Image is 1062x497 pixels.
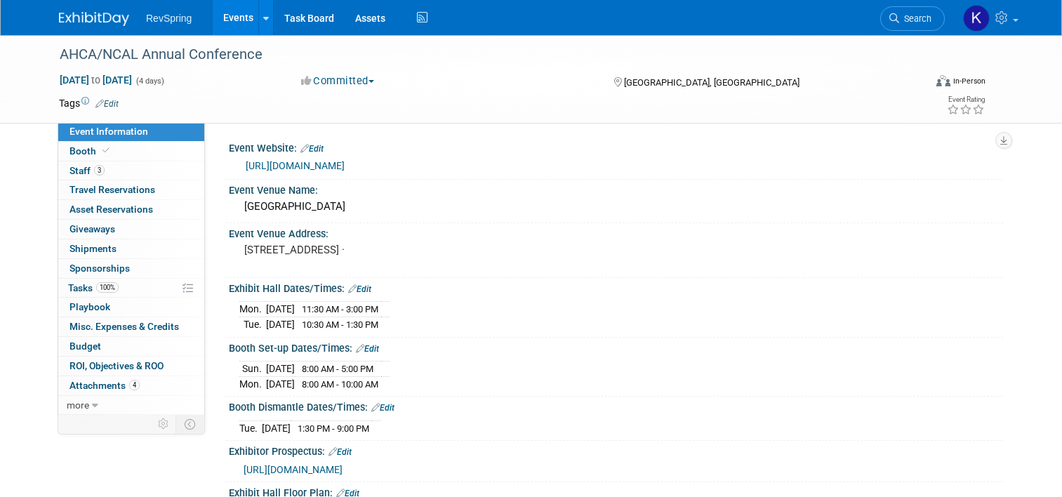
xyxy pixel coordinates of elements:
span: 1:30 PM - 9:00 PM [298,423,369,434]
a: Sponsorships [58,259,204,278]
span: (4 days) [135,77,164,86]
div: In-Person [953,76,985,86]
img: ExhibitDay [59,12,129,26]
a: Search [880,6,945,31]
td: [DATE] [266,376,295,391]
span: Shipments [69,243,117,254]
span: Budget [69,340,101,352]
td: Toggle Event Tabs [176,415,205,433]
td: [DATE] [266,302,295,317]
div: Event Format [849,73,985,94]
span: more [67,399,89,411]
img: Format-Inperson.png [936,75,950,86]
a: Edit [348,284,371,294]
span: Booth [69,145,112,157]
span: Travel Reservations [69,184,155,195]
div: Event Rating [947,96,985,103]
span: Playbook [69,301,110,312]
span: Event Information [69,126,148,137]
span: Misc. Expenses & Credits [69,321,179,332]
div: [GEOGRAPHIC_DATA] [239,196,993,218]
span: to [89,74,102,86]
span: Search [899,13,931,24]
a: more [58,396,204,415]
div: Exhibit Hall Dates/Times: [229,278,1003,296]
td: Tue. [239,317,266,332]
td: Tue. [239,420,262,435]
span: Sponsorships [69,263,130,274]
a: Edit [328,447,352,457]
div: Booth Set-up Dates/Times: [229,338,1003,356]
div: Event Venue Address: [229,223,1003,241]
a: Asset Reservations [58,200,204,219]
div: Exhibitor Prospectus: [229,441,1003,459]
span: 3 [94,165,105,175]
a: Staff3 [58,161,204,180]
a: Tasks100% [58,279,204,298]
span: 4 [129,380,140,390]
div: Event Venue Name: [229,180,1003,197]
a: Shipments [58,239,204,258]
a: Edit [95,99,119,109]
a: Edit [356,344,379,354]
span: RevSpring [146,13,192,24]
a: Playbook [58,298,204,317]
a: Event Information [58,122,204,141]
span: Tasks [68,282,119,293]
span: Giveaways [69,223,115,234]
div: Event Website: [229,138,1003,156]
a: [URL][DOMAIN_NAME] [244,464,343,475]
span: [DATE] [DATE] [59,74,133,86]
a: Booth [58,142,204,161]
a: Giveaways [58,220,204,239]
img: Kelsey Culver [963,5,990,32]
span: 8:00 AM - 10:00 AM [302,379,378,390]
span: ROI, Objectives & ROO [69,360,164,371]
td: Mon. [239,302,266,317]
td: Mon. [239,376,266,391]
td: [DATE] [266,362,295,377]
span: Attachments [69,380,140,391]
a: [URL][DOMAIN_NAME] [246,160,345,171]
span: 8:00 AM - 5:00 PM [302,364,373,374]
a: Travel Reservations [58,180,204,199]
td: Sun. [239,362,266,377]
i: Booth reservation complete [102,147,109,154]
td: Tags [59,96,119,110]
a: Edit [371,403,394,413]
span: 100% [96,282,119,293]
span: 10:30 AM - 1:30 PM [302,319,378,330]
a: Edit [300,144,324,154]
td: [DATE] [266,317,295,332]
span: 11:30 AM - 3:00 PM [302,304,378,314]
span: Asset Reservations [69,204,153,215]
button: Committed [296,74,380,88]
a: Misc. Expenses & Credits [58,317,204,336]
td: Personalize Event Tab Strip [152,415,176,433]
div: AHCA/NCAL Annual Conference [55,42,907,67]
td: [DATE] [262,420,291,435]
div: Booth Dismantle Dates/Times: [229,397,1003,415]
span: [GEOGRAPHIC_DATA], [GEOGRAPHIC_DATA] [624,77,799,88]
pre: [STREET_ADDRESS] · [244,244,536,256]
a: Attachments4 [58,376,204,395]
span: Staff [69,165,105,176]
a: Budget [58,337,204,356]
a: ROI, Objectives & ROO [58,357,204,376]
